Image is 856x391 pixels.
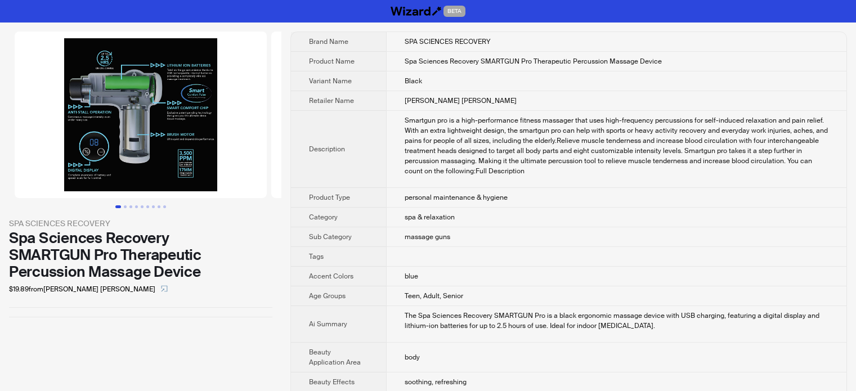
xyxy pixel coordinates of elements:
[309,320,347,329] span: Ai Summary
[161,285,168,292] span: select
[443,6,465,17] span: BETA
[309,377,355,386] span: Beauty Effects
[405,57,662,66] span: Spa Sciences Recovery SMARTGUN Pro Therapeutic Percussion Massage Device
[141,205,144,208] button: Go to slide 5
[309,348,361,367] span: Beauty Application Area
[405,213,455,222] span: spa & relaxation
[115,205,121,208] button: Go to slide 1
[405,193,508,202] span: personal maintenance & hygiene
[309,232,352,241] span: Sub Category
[158,205,160,208] button: Go to slide 8
[309,272,353,281] span: Accent Colors
[405,232,450,241] span: massage guns
[309,77,352,86] span: Variant Name
[9,280,272,298] div: $19.89 from [PERSON_NAME] [PERSON_NAME]
[405,311,828,331] div: The Spa Sciences Recovery SMARTGUN Pro is a black ergonomic massage device with USB charging, fea...
[309,145,345,154] span: Description
[146,205,149,208] button: Go to slide 6
[135,205,138,208] button: Go to slide 4
[309,291,346,300] span: Age Groups
[309,213,338,222] span: Category
[405,115,828,176] div: Smartgun pro is a high-performance fitness massager that uses high-frequency percussions for self...
[405,353,420,362] span: body
[129,205,132,208] button: Go to slide 3
[309,37,348,46] span: Brand Name
[309,193,350,202] span: Product Type
[309,57,355,66] span: Product Name
[271,32,523,198] img: Spa Sciences Recovery SMARTGUN Pro Therapeutic Percussion Massage Device Black image 2
[309,252,324,261] span: Tags
[15,32,267,198] img: Spa Sciences Recovery SMARTGUN Pro Therapeutic Percussion Massage Device Black image 1
[152,205,155,208] button: Go to slide 7
[163,205,166,208] button: Go to slide 9
[405,77,422,86] span: Black
[124,205,127,208] button: Go to slide 2
[405,377,467,386] span: soothing, refreshing
[309,96,354,105] span: Retailer Name
[9,217,272,230] div: SPA SCIENCES RECOVERY
[405,291,463,300] span: Teen, Adult, Senior
[405,96,517,105] span: [PERSON_NAME] [PERSON_NAME]
[405,37,490,46] span: SPA SCIENCES RECOVERY
[9,230,272,280] div: Spa Sciences Recovery SMARTGUN Pro Therapeutic Percussion Massage Device
[405,272,418,281] span: blue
